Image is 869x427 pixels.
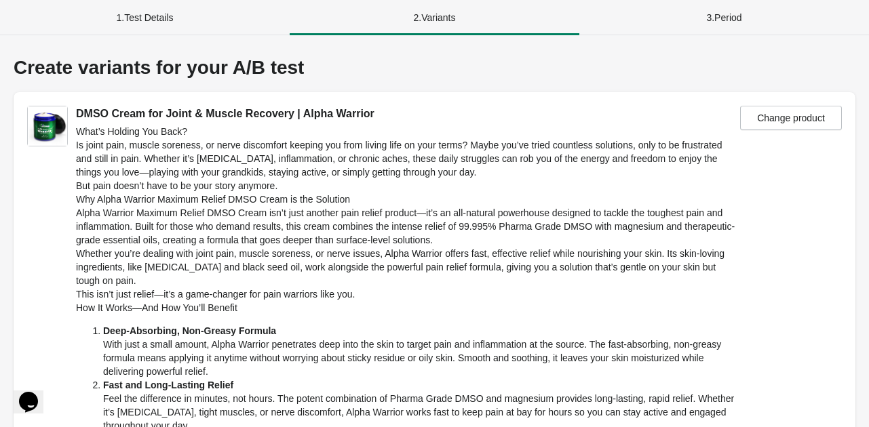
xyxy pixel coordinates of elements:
h4: Why Alpha Warrior Maximum Relief DMSO Cream is the Solution [76,192,740,206]
span: Change product [757,113,825,123]
p: Is joint pain, muscle soreness, or nerve discomfort keeping you from living life on your terms? M... [76,138,740,179]
iframe: chat widget [14,373,57,413]
p: But pain doesn’t have to be your story anymore. [76,179,740,192]
p: Alpha Warrior Maximum Relief DMSO Cream isn’t just another pain relief product—it’s an all-natura... [76,206,740,247]
div: DMSO Cream for Joint & Muscle Recovery | Alpha Warrior [76,106,740,122]
h4: What’s Holding You Back? [76,125,740,138]
p: This isn’t just relief—it’s a game-changer for pain warriors like you. [76,287,740,301]
strong: Fast and Long-Lasting Relief [103,380,233,390]
p: With just a small amount, Alpha Warrior penetrates deep into the skin to target pain and inflamma... [103,324,740,378]
button: Change product [740,106,842,130]
strong: Deep-Absorbing, Non-Greasy Formula [103,325,276,336]
p: Whether you’re dealing with joint pain, muscle soreness, or nerve issues, Alpha Warrior offers fa... [76,247,740,287]
div: Create variants for your A/B test [14,57,855,79]
h4: How It Works—And How You’ll Benefit [76,301,740,314]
